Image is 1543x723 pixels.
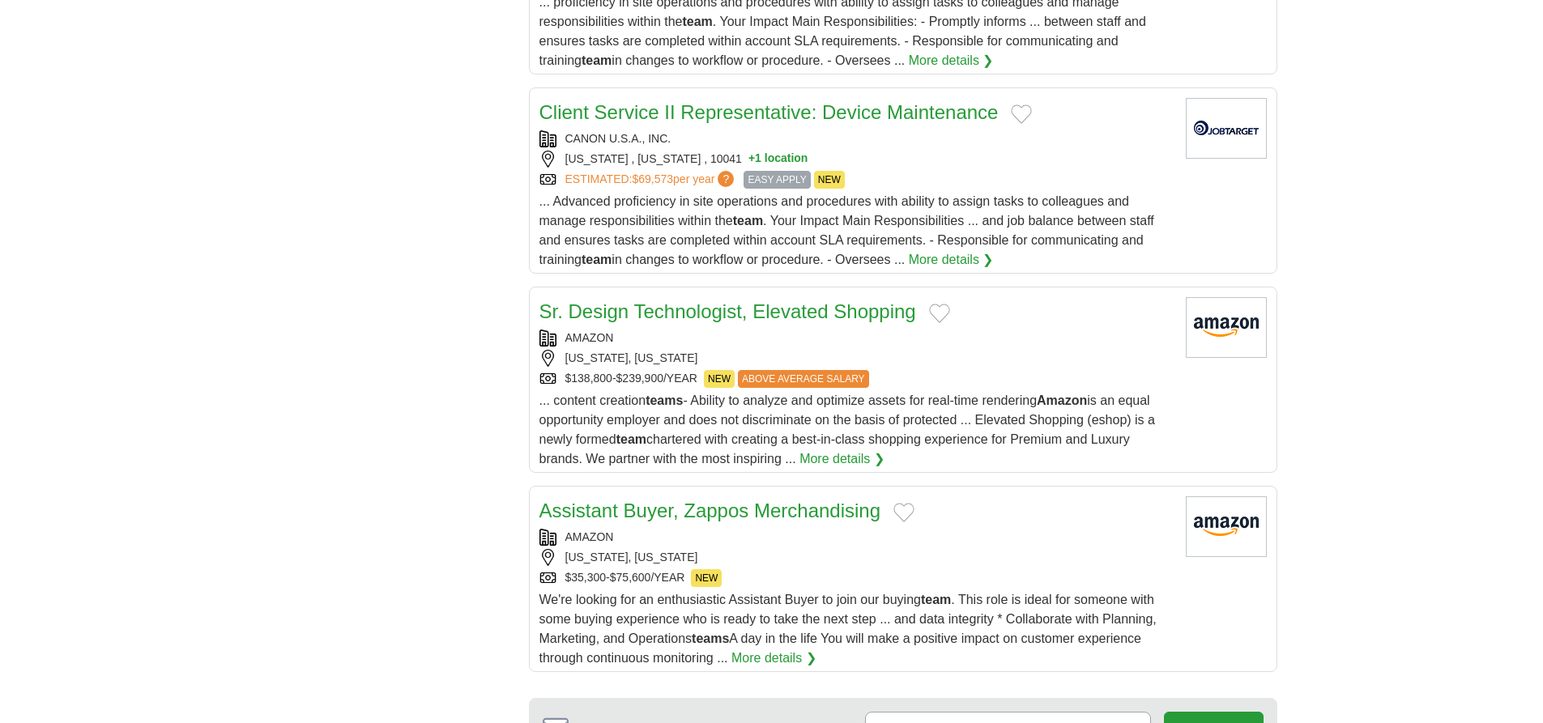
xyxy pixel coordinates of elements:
[909,51,994,70] a: More details ❯
[718,171,734,187] span: ?
[1037,393,1087,407] strong: Amazon
[733,214,763,228] strong: team
[646,393,683,407] strong: teams
[565,331,614,344] a: AMAZON
[799,449,884,469] a: More details ❯
[682,15,712,28] strong: team
[539,549,1173,566] div: [US_STATE], [US_STATE]
[582,253,612,266] strong: team
[539,569,1173,587] div: $35,300-$75,600/YEAR
[1186,297,1267,358] img: Amazon logo
[565,530,614,543] a: AMAZON
[691,569,722,587] span: NEW
[539,151,1173,168] div: [US_STATE] , [US_STATE] , 10041
[1186,98,1267,159] img: Company logo
[539,393,1155,466] span: ... content creation - Ability to analyze and optimize assets for real-time rendering is an equal...
[909,250,994,270] a: More details ❯
[692,632,729,645] strong: teams
[704,370,735,388] span: NEW
[738,370,869,388] span: ABOVE AVERAGE SALARY
[632,172,673,185] span: $69,573
[539,194,1154,266] span: ... Advanced proficiency in site operations and procedures with ability to assign tasks to collea...
[748,151,755,168] span: +
[744,171,810,189] span: EASY APPLY
[539,500,881,521] a: Assistant Buyer, Zappos Merchandising
[731,649,816,668] a: More details ❯
[929,304,950,323] button: Add to favorite jobs
[539,593,1157,665] span: We're looking for an enthusiastic Assistant Buyer to join our buying . This role is ideal for som...
[1186,496,1267,557] img: Amazon logo
[539,130,1173,147] div: CANON U.S.A., INC.
[616,432,646,446] strong: team
[1011,104,1032,124] button: Add to favorite jobs
[565,171,738,189] a: ESTIMATED:$69,573per year?
[748,151,808,168] button: +1 location
[814,171,845,189] span: NEW
[582,53,612,67] strong: team
[539,101,999,123] a: Client Service II Representative: Device Maintenance
[893,503,914,522] button: Add to favorite jobs
[539,350,1173,367] div: [US_STATE], [US_STATE]
[539,300,916,322] a: Sr. Design Technologist, Elevated Shopping
[539,370,1173,388] div: $138,800-$239,900/YEAR
[921,593,951,606] strong: team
